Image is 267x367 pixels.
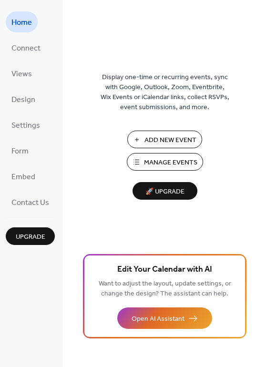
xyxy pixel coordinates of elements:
span: Open AI Assistant [132,314,185,324]
a: Form [6,140,34,161]
span: Upgrade [16,232,45,242]
button: Open AI Assistant [117,307,212,329]
a: Contact Us [6,192,55,213]
a: Connect [6,37,46,58]
span: Contact Us [11,195,49,211]
span: Connect [11,41,41,56]
span: Settings [11,118,40,133]
span: Manage Events [144,158,197,168]
a: Settings [6,114,46,135]
span: Form [11,144,29,159]
span: 🚀 Upgrade [138,185,192,198]
button: 🚀 Upgrade [133,182,197,200]
span: Design [11,92,35,108]
button: Manage Events [127,153,203,171]
button: Add New Event [127,131,202,148]
a: Views [6,63,38,84]
button: Upgrade [6,227,55,245]
span: Want to adjust the layout, update settings, or change the design? The assistant can help. [99,277,231,300]
a: Home [6,11,38,32]
span: Embed [11,170,35,185]
a: Embed [6,166,41,187]
span: Home [11,15,32,31]
span: Display one-time or recurring events, sync with Google, Outlook, Zoom, Eventbrite, Wix Events or ... [101,72,229,112]
a: Design [6,89,41,110]
span: Add New Event [144,135,196,145]
span: Edit Your Calendar with AI [117,263,212,276]
span: Views [11,67,32,82]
